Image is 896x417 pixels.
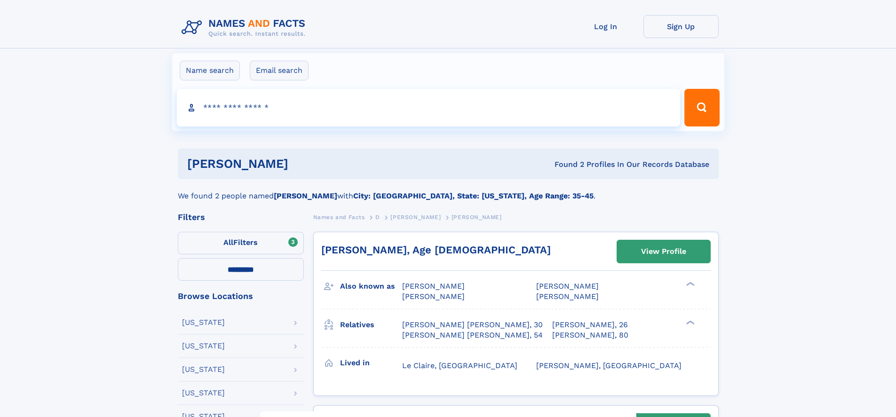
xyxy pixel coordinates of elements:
label: Filters [178,232,304,254]
div: We found 2 people named with . [178,179,719,202]
a: Sign Up [643,15,719,38]
a: [PERSON_NAME], 80 [552,330,628,340]
a: [PERSON_NAME], 26 [552,320,628,330]
span: [PERSON_NAME] [536,292,599,301]
span: [PERSON_NAME] [402,282,465,291]
span: [PERSON_NAME], [GEOGRAPHIC_DATA] [536,361,682,370]
label: Email search [250,61,309,80]
span: D [375,214,380,220]
div: [US_STATE] [182,366,225,373]
a: [PERSON_NAME] [390,211,441,223]
a: Names and Facts [313,211,365,223]
span: Le Claire, [GEOGRAPHIC_DATA] [402,361,517,370]
h3: Lived in [340,355,402,371]
a: Log In [568,15,643,38]
div: Filters [178,213,304,221]
span: All [223,238,233,247]
b: City: [GEOGRAPHIC_DATA], State: [US_STATE], Age Range: 35-45 [353,191,594,200]
div: ❯ [684,319,695,325]
div: Browse Locations [178,292,304,300]
div: ❯ [684,281,695,287]
b: [PERSON_NAME] [274,191,337,200]
span: [PERSON_NAME] [536,282,599,291]
h1: [PERSON_NAME] [187,158,421,170]
img: Logo Names and Facts [178,15,313,40]
span: [PERSON_NAME] [402,292,465,301]
div: [US_STATE] [182,389,225,397]
a: [PERSON_NAME] [PERSON_NAME], 54 [402,330,543,340]
label: Name search [180,61,240,80]
a: D [375,211,380,223]
span: [PERSON_NAME] [390,214,441,220]
h3: Also known as [340,278,402,294]
h3: Relatives [340,317,402,333]
a: View Profile [617,240,710,263]
a: [PERSON_NAME], Age [DEMOGRAPHIC_DATA] [321,244,551,256]
div: [US_STATE] [182,319,225,326]
input: search input [177,89,681,126]
a: [PERSON_NAME] [PERSON_NAME], 30 [402,320,543,330]
div: [US_STATE] [182,342,225,350]
div: View Profile [641,241,686,262]
div: Found 2 Profiles In Our Records Database [421,159,709,170]
button: Search Button [684,89,719,126]
span: [PERSON_NAME] [452,214,502,220]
